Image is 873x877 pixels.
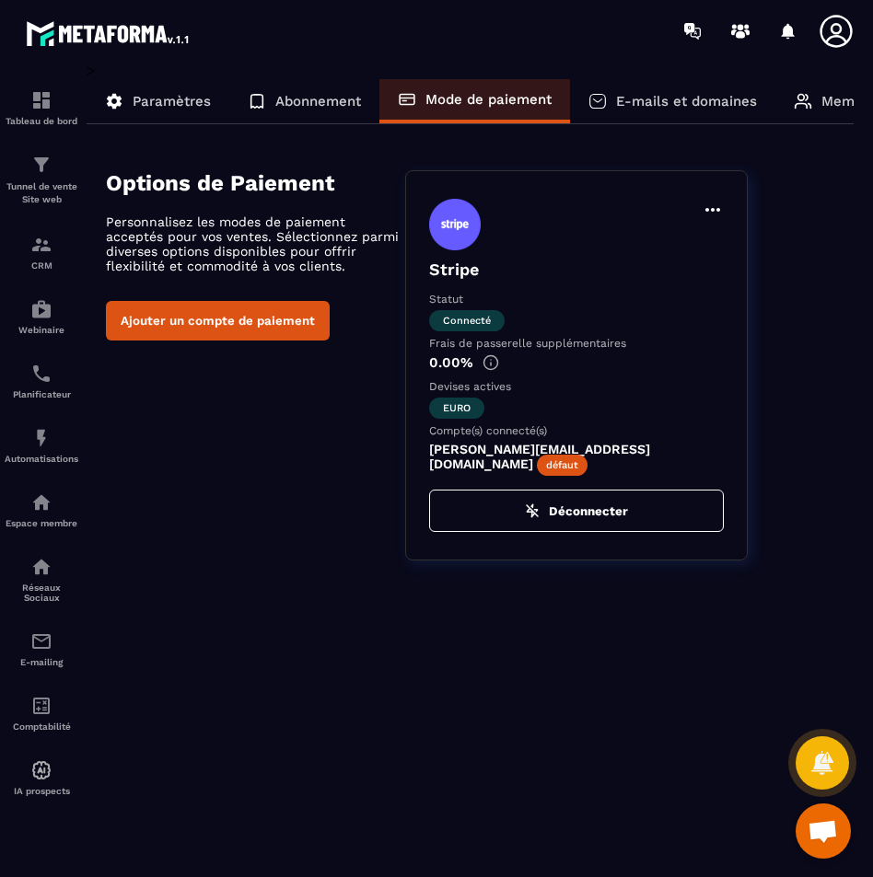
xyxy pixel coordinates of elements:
img: formation [30,154,52,176]
img: accountant [30,695,52,717]
img: formation [30,234,52,256]
p: Devises actives [429,380,724,393]
span: Connecté [429,310,505,331]
a: formationformationTunnel de vente Site web [5,140,78,220]
img: formation [30,89,52,111]
p: Tableau de bord [5,116,78,126]
p: Compte(s) connecté(s) [429,424,724,437]
a: social-networksocial-networkRéseaux Sociaux [5,542,78,617]
p: E-mailing [5,657,78,667]
button: Déconnecter [429,490,724,532]
p: Stripe [429,260,724,279]
img: scheduler [30,363,52,385]
p: IA prospects [5,786,78,796]
img: automations [30,427,52,449]
a: formationformationCRM [5,220,78,284]
p: Planificateur [5,389,78,399]
p: Frais de passerelle supplémentaires [429,337,724,350]
p: Statut [429,293,724,306]
a: schedulerschedulerPlanificateur [5,349,78,413]
img: zap-off.84e09383.svg [525,503,540,518]
img: automations [30,759,52,781]
a: emailemailE-mailing [5,617,78,681]
img: automations [30,298,52,320]
img: logo [26,17,192,50]
span: défaut [537,455,588,476]
p: E-mails et domaines [616,93,757,110]
a: automationsautomationsEspace membre [5,478,78,542]
p: Tunnel de vente Site web [5,180,78,206]
p: [PERSON_NAME][EMAIL_ADDRESS][DOMAIN_NAME] [429,442,724,471]
p: Comptabilité [5,721,78,732]
img: social-network [30,556,52,578]
p: Mode de paiement [425,91,552,108]
button: Ajouter un compte de paiement [106,301,330,340]
img: email [30,630,52,652]
p: 0.00% [429,354,724,371]
p: Abonnement [275,93,361,110]
p: CRM [5,260,78,271]
p: Webinaire [5,325,78,335]
a: automationsautomationsAutomatisations [5,413,78,478]
p: Automatisations [5,454,78,464]
img: stripe.9bed737a.svg [429,199,481,250]
a: automationsautomationsWebinaire [5,284,78,349]
a: formationformationTableau de bord [5,75,78,140]
div: Ouvrir le chat [796,803,851,859]
img: automations [30,491,52,514]
p: Espace membre [5,518,78,528]
a: accountantaccountantComptabilité [5,681,78,745]
img: info-gr.5499bf25.svg [483,354,499,371]
span: euro [429,398,484,419]
p: Personnalisez les modes de paiement acceptés pour vos ventes. Sélectionnez parmi diverses options... [106,214,405,273]
h4: Options de Paiement [106,170,405,196]
p: Réseaux Sociaux [5,583,78,603]
p: Paramètres [133,93,211,110]
div: > [87,62,855,588]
